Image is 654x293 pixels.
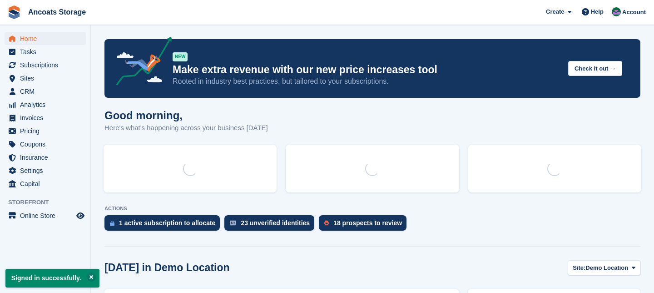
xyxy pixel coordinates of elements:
[622,8,646,17] span: Account
[20,98,74,111] span: Analytics
[5,111,86,124] a: menu
[20,72,74,85] span: Sites
[5,269,99,288] p: Signed in successfully.
[173,76,561,86] p: Rooted in industry best practices, but tailored to your subscriptions.
[5,85,86,98] a: menu
[20,111,74,124] span: Invoices
[5,164,86,177] a: menu
[20,164,74,177] span: Settings
[591,7,604,16] span: Help
[119,219,215,227] div: 1 active subscription to allocate
[5,45,86,58] a: menu
[546,7,564,16] span: Create
[20,59,74,71] span: Subscriptions
[104,206,640,212] p: ACTIONS
[324,220,329,226] img: prospect-51fa495bee0391a8d652442698ab0144808aea92771e9ea1ae160a38d050c398.svg
[5,138,86,151] a: menu
[5,177,86,190] a: menu
[5,98,86,111] a: menu
[5,32,86,45] a: menu
[230,220,236,226] img: verify_identity-adf6edd0f0f0b5bbfe63781bf79b02c33cf7c696d77639b501bdc392416b5a36.svg
[109,37,172,89] img: price-adjustments-announcement-icon-8257ccfd72463d97f412b2fc003d46551f7dbcb40ab6d574587a9cd5c0d94...
[20,45,74,58] span: Tasks
[333,219,402,227] div: 18 prospects to review
[7,5,21,19] img: stora-icon-8386f47178a22dfd0bd8f6a31ec36ba5ce8667c1dd55bd0f319d3a0aa187defe.svg
[173,63,561,76] p: Make extra revenue with our new price increases tool
[241,219,310,227] div: 23 unverified identities
[585,263,628,273] span: Demo Location
[104,123,268,133] p: Here's what's happening across your business [DATE]
[319,215,411,235] a: 18 prospects to review
[573,263,585,273] span: Site:
[104,262,230,274] h2: [DATE] in Demo Location
[568,260,640,275] button: Site: Demo Location
[25,5,89,20] a: Ancoats Storage
[173,52,188,61] div: NEW
[20,177,74,190] span: Capital
[20,138,74,151] span: Coupons
[8,198,90,207] span: Storefront
[20,32,74,45] span: Home
[568,61,622,76] button: Check it out →
[104,215,224,235] a: 1 active subscription to allocate
[5,59,86,71] a: menu
[110,220,114,226] img: active_subscription_to_allocate_icon-d502201f5373d7db506a760aba3b589e785aa758c864c3986d89f69b8ff3...
[20,85,74,98] span: CRM
[224,215,319,235] a: 23 unverified identities
[20,151,74,164] span: Insurance
[20,209,74,222] span: Online Store
[5,209,86,222] a: menu
[104,109,268,121] h1: Good morning,
[5,125,86,137] a: menu
[75,210,86,221] a: Preview store
[20,125,74,137] span: Pricing
[5,151,86,164] a: menu
[5,72,86,85] a: menu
